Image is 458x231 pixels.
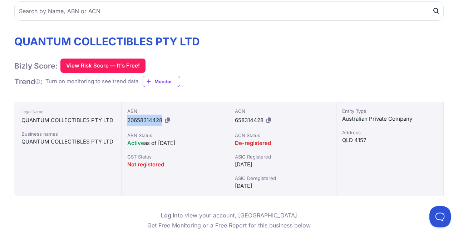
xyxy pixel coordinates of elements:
[21,107,114,116] div: Legal Name
[14,77,43,86] h1: Trend :
[342,107,438,115] div: Entity Type
[127,153,223,160] div: GST Status
[14,61,58,71] h1: Bizly Score:
[235,140,271,146] span: De-registered
[127,140,144,146] span: Active
[235,107,330,115] div: ACN
[161,212,178,219] a: Log in
[127,117,162,124] span: 20658314428
[235,182,330,190] div: [DATE]
[127,161,164,168] span: Not registered
[235,132,330,139] div: ACN Status
[127,132,223,139] div: ABN Status
[235,153,330,160] div: ASIC Registered
[127,139,223,147] div: as of [DATE]
[154,78,180,85] span: Monitor
[21,137,114,146] div: QUANTUM COLLECTIBLES PTY LTD
[45,77,140,86] div: Turn on monitoring to see trend data.
[429,206,451,227] iframe: Toggle Customer Support
[21,130,114,137] div: Business names
[342,136,438,145] div: QLD 4157
[127,107,223,115] div: ABN
[143,76,180,87] a: Monitor
[235,160,330,169] div: [DATE]
[60,59,146,73] button: View Risk Score — It's Free!
[14,35,200,48] h1: QUANTUM COLLECTIBLES PTY LTD
[14,1,444,21] input: Search by Name, ABN or ACN
[235,175,330,182] div: ASIC Deregistered
[21,116,114,125] div: QUANTUM COLLECTIBLES PTY LTD
[235,117,264,124] span: 658314428
[147,210,311,230] p: to view your account, [GEOGRAPHIC_DATA] Get Free Monitoring or a Free Report for this business below
[342,115,438,123] div: Australian Private Company
[342,129,438,136] div: Address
